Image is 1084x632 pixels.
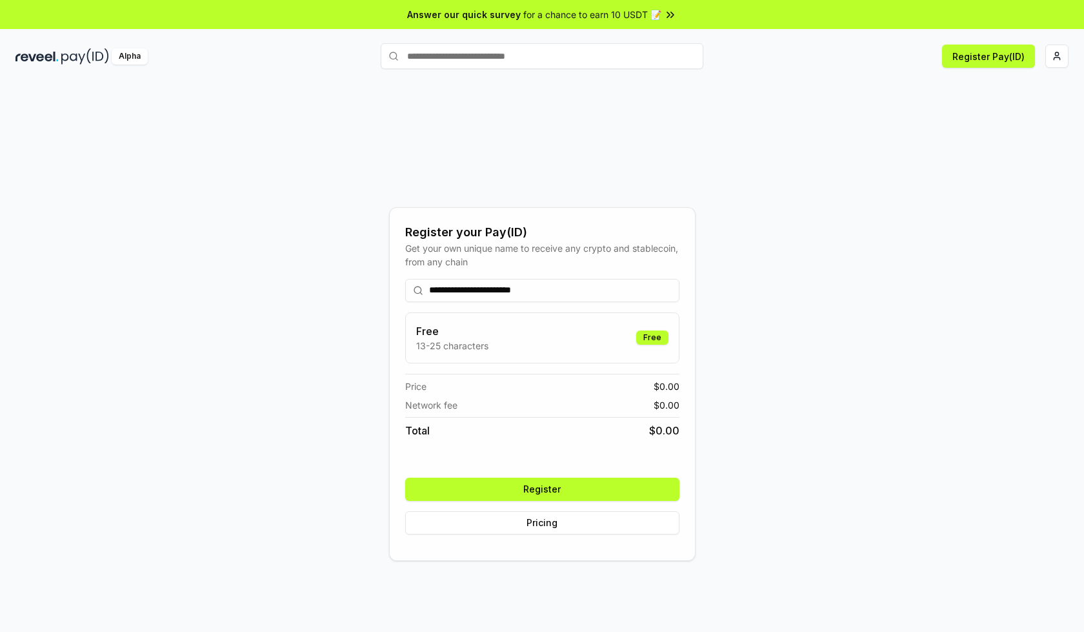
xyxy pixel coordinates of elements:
button: Register Pay(ID) [942,45,1035,68]
button: Register [405,478,679,501]
span: for a chance to earn 10 USDT 📝 [523,8,661,21]
span: Total [405,423,430,438]
span: Price [405,380,427,393]
img: reveel_dark [15,48,59,65]
span: Network fee [405,398,457,412]
p: 13-25 characters [416,339,488,352]
h3: Free [416,323,488,339]
span: Answer our quick survey [407,8,521,21]
img: pay_id [61,48,109,65]
button: Pricing [405,511,679,535]
span: $ 0.00 [649,423,679,438]
div: Get your own unique name to receive any crypto and stablecoin, from any chain [405,241,679,269]
div: Alpha [112,48,148,65]
div: Free [636,331,668,345]
span: $ 0.00 [654,398,679,412]
span: $ 0.00 [654,380,679,393]
div: Register your Pay(ID) [405,223,679,241]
